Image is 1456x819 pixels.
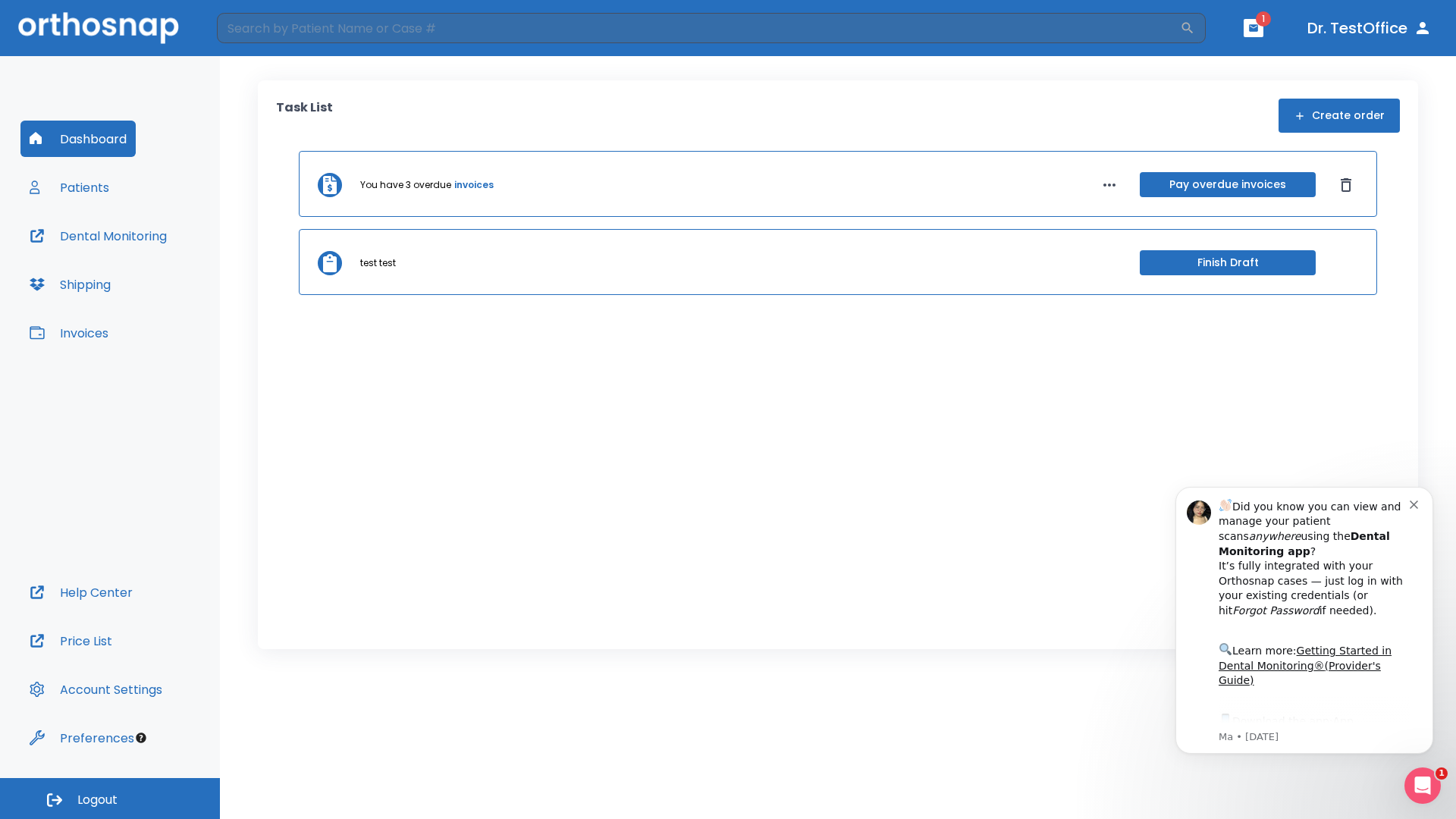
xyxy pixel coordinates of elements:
[20,623,121,659] button: Price List
[77,792,118,808] span: Logout
[1279,99,1400,133] button: Create order
[66,251,201,278] a: App Store
[20,266,120,303] button: Shipping
[360,178,451,192] p: You have 3 overdue
[1301,14,1438,42] button: Dr. TestOffice
[1404,767,1441,804] iframe: Intercom live chat
[1140,172,1316,197] button: Pay overdue invoices
[1334,173,1358,197] button: Dismiss
[257,33,269,45] button: Dismiss notification
[20,218,176,254] button: Dental Monitoring
[1153,464,1456,778] iframe: Intercom notifications message
[1256,11,1271,27] span: 1
[20,121,136,157] button: Dashboard
[360,256,396,270] p: test test
[454,178,494,192] a: invoices
[20,671,171,708] button: Account Settings
[1436,767,1448,780] span: 1
[217,13,1180,43] input: Search by Patient Name or Case #
[66,266,257,280] p: Message from Ma, sent 3w ago
[134,731,148,745] div: Tooltip anchor
[20,315,118,351] button: Invoices
[1140,250,1316,275] button: Finish Draft
[18,12,179,43] img: Orthosnap
[66,247,257,325] div: Download the app: | ​ Let us know if you need help getting started!
[20,169,118,206] button: Patients
[20,574,142,610] button: Help Center
[276,99,333,133] p: Task List
[20,720,143,756] button: Preferences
